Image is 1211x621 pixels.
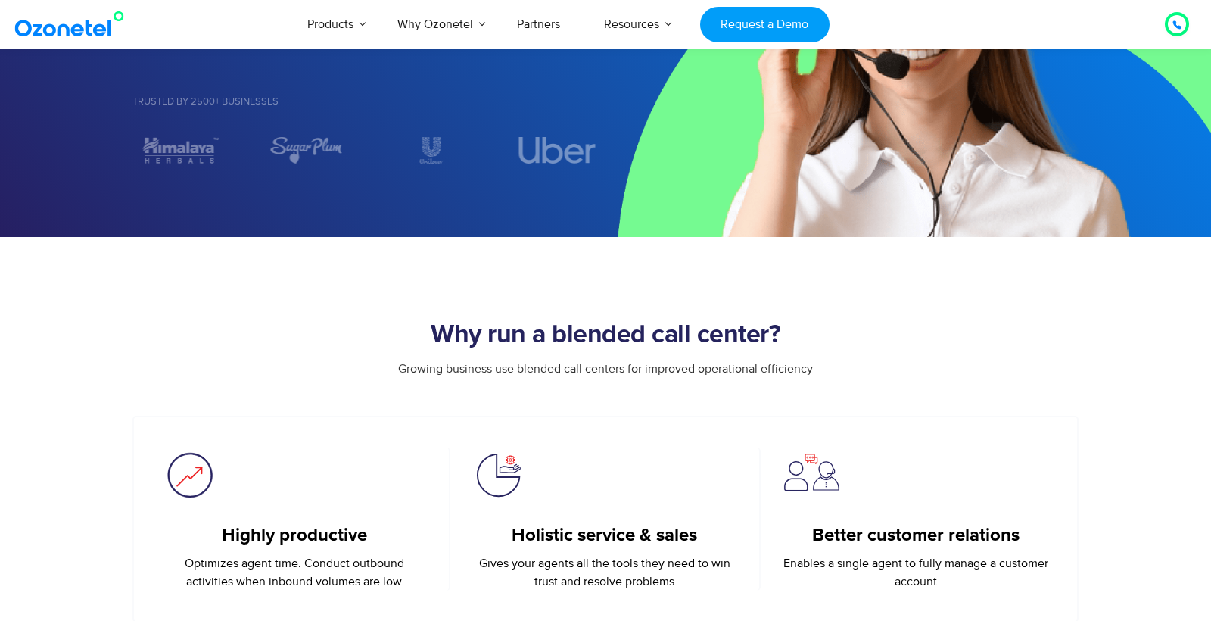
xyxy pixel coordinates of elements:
[783,448,840,504] img: blended call center
[132,97,605,107] h5: Trusted by 2500+ Businesses
[510,137,605,164] div: 1 / 5
[132,137,605,164] div: Image Carousel
[473,554,736,591] p: Gives your agents all the tools they need to win trust and resolve problems
[132,137,228,164] div: 3 / 5
[163,554,426,591] p: Optimizes agent time. Conduct outbound activities when inbound volumes are low
[700,7,830,42] a: Request a Demo
[519,137,596,164] img: trust2
[142,137,219,164] img: trusted9
[384,137,480,164] div: 5 / 5
[417,137,446,164] img: trusted10
[473,448,530,504] img: holistic sales & services
[163,525,426,547] h5: Highly productive
[270,137,341,164] img: trusted7
[258,137,353,164] div: 4 / 5
[783,554,1048,591] p: Enables a single agent to fully manage a customer account
[132,320,1079,351] h2: Why run a blended call center?
[473,525,736,547] h5: Holistic service & sales
[783,525,1048,547] h5: Better customer relations
[398,361,813,376] span: Growing business use blended call centers for improved operational efficiency
[163,448,219,504] img: Highly-productive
